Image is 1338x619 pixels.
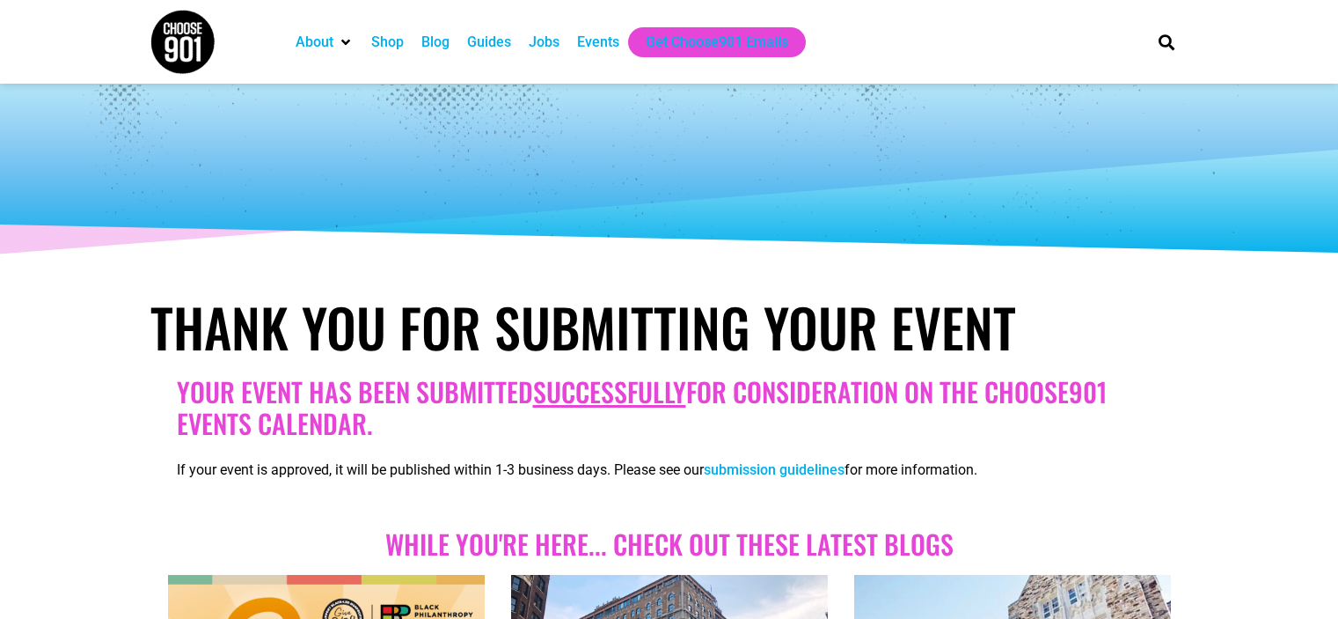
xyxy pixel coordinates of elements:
[296,32,333,53] a: About
[287,27,1128,57] nav: Main nav
[577,32,619,53] a: Events
[467,32,511,53] a: Guides
[287,27,362,57] div: About
[150,295,1188,358] h1: Thank You for Submitting Your Event
[646,32,788,53] a: Get Choose901 Emails
[529,32,559,53] a: Jobs
[704,461,844,478] a: submission guidelines
[371,32,404,53] a: Shop
[533,372,686,411] u: successfully
[177,461,977,478] span: If your event is approved, it will be published within 1-3 business days. Please see our for more...
[421,32,450,53] a: Blog
[177,376,1162,439] h2: Your Event has been submitted for consideration on the Choose901 events calendar.
[1152,27,1181,56] div: Search
[177,528,1162,560] h2: While you're here... Check out these Latest blogs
